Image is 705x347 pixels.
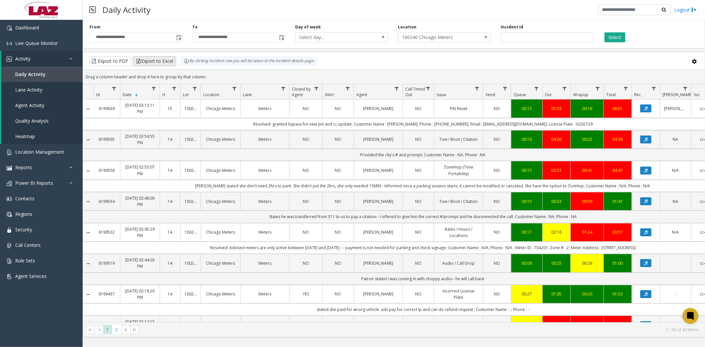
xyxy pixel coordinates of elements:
[164,167,176,173] a: 14
[392,84,401,93] a: Agent Filter Menu
[124,195,156,208] a: [DATE] 02:48:00 PM
[1,113,83,129] a: Quality Analysis
[292,86,311,97] span: Closed by Agent
[608,322,628,328] a: 05:37
[184,167,197,173] a: 100240
[184,198,197,205] a: 100240
[98,291,116,297] a: 6199437
[608,291,628,297] div: 01:52
[7,165,12,171] img: 'icon'
[7,243,12,248] img: 'icon'
[83,84,705,322] div: Data table
[560,84,569,93] a: Dur Filter Menu
[245,291,285,297] a: Meters
[98,136,116,142] a: 6199565
[608,136,628,142] div: 04:38
[407,291,430,297] a: NO
[547,322,567,328] a: 04:07
[303,106,309,111] span: NO
[15,226,32,233] span: Security
[608,167,628,173] a: 04:47
[245,322,285,328] a: Mobile App
[649,84,658,93] a: Rec. Filter Menu
[124,133,156,146] a: [DATE] 02:54:55 PM
[515,322,538,328] a: 00:27
[575,105,600,112] div: 00:16
[494,168,500,173] span: NO
[175,33,182,42] span: Toggle popup
[164,105,176,112] a: 15
[15,118,49,124] span: Quality Analysis
[96,92,100,97] span: Id
[515,198,538,205] div: 00:15
[547,229,567,235] div: 02:16
[327,322,350,328] a: NO
[123,327,129,332] span: Go to the next page
[7,25,12,31] img: 'icon'
[664,198,687,205] a: NA
[515,167,538,173] div: 00:15
[149,84,158,93] a: Date Filter Menu
[99,2,154,18] h3: Daily Activity
[294,136,318,142] a: NO
[183,92,189,97] span: Lot
[15,40,58,46] span: Live Queue Monitor
[184,291,197,297] a: 100240
[192,24,198,30] label: To
[15,195,34,202] span: Contacts
[205,322,236,328] a: Chicago Meters
[664,105,687,112] a: [PERSON_NAME]
[83,106,94,112] a: Collapse Details
[358,291,399,297] a: [PERSON_NAME]
[294,167,318,173] a: NO
[15,180,53,186] span: Power BI Reports
[358,322,399,328] a: [PERSON_NAME]
[190,84,199,93] a: Lot Filter Menu
[98,198,116,205] a: 6199534
[294,198,318,205] a: NO
[303,260,309,266] span: NO
[515,229,538,235] a: 00:17
[303,229,309,235] span: NO
[634,92,642,97] span: Rec.
[294,291,318,297] a: YES
[573,92,588,97] span: Wrapup
[124,288,156,300] a: [DATE] 02:18:20 PM
[424,84,433,93] a: Call Timed Out Filter Menu
[515,105,538,112] div: 00:12
[90,56,131,66] button: Export to PDF
[575,198,600,205] a: 00:59
[294,260,318,266] a: NO
[608,229,628,235] a: 03:57
[487,136,507,142] a: NO
[15,102,44,108] span: Agent Activity
[547,291,567,297] div: 01:05
[438,260,479,266] a: Audio / Call Drop
[205,229,236,235] a: Chicago Meters
[608,260,628,266] a: 01:00
[487,198,507,205] a: NO
[547,136,567,142] div: 04:00
[98,229,116,235] a: 6199532
[294,229,318,235] a: NO
[494,199,500,204] span: NO
[134,92,139,97] span: Sortable
[575,260,600,266] div: 00:26
[15,273,47,279] span: Agent Services
[245,198,285,205] a: Meters
[515,291,538,297] a: 00:27
[110,84,119,93] a: Id Filter Menu
[501,84,510,93] a: Vend Filter Menu
[547,260,567,266] a: 00:25
[358,229,399,235] a: [PERSON_NAME]
[438,198,479,205] a: Tow / Boot / Citation
[83,199,94,204] a: Collapse Details
[547,167,567,173] a: 03:51
[593,84,602,93] a: Wrapup Filter Menu
[180,56,318,66] div: By clicking Incident row you will be taken to the incident details page.
[15,133,35,139] span: Heatmap
[184,136,197,142] a: 100240
[343,84,352,93] a: Alert Filter Menu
